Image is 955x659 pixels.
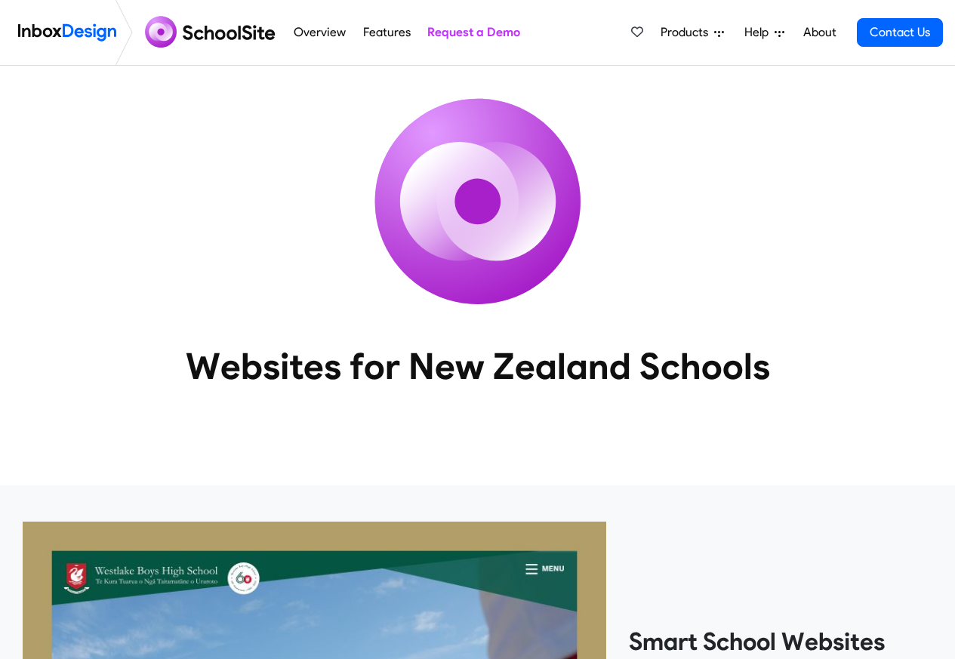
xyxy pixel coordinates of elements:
[738,17,790,48] a: Help
[661,23,714,42] span: Products
[359,17,414,48] a: Features
[799,17,840,48] a: About
[342,66,614,337] img: icon_schoolsite.svg
[423,17,524,48] a: Request a Demo
[290,17,350,48] a: Overview
[655,17,730,48] a: Products
[629,627,932,657] heading: Smart School Websites
[139,14,285,51] img: schoolsite logo
[119,343,836,389] heading: Websites for New Zealand Schools
[857,18,943,47] a: Contact Us
[744,23,775,42] span: Help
